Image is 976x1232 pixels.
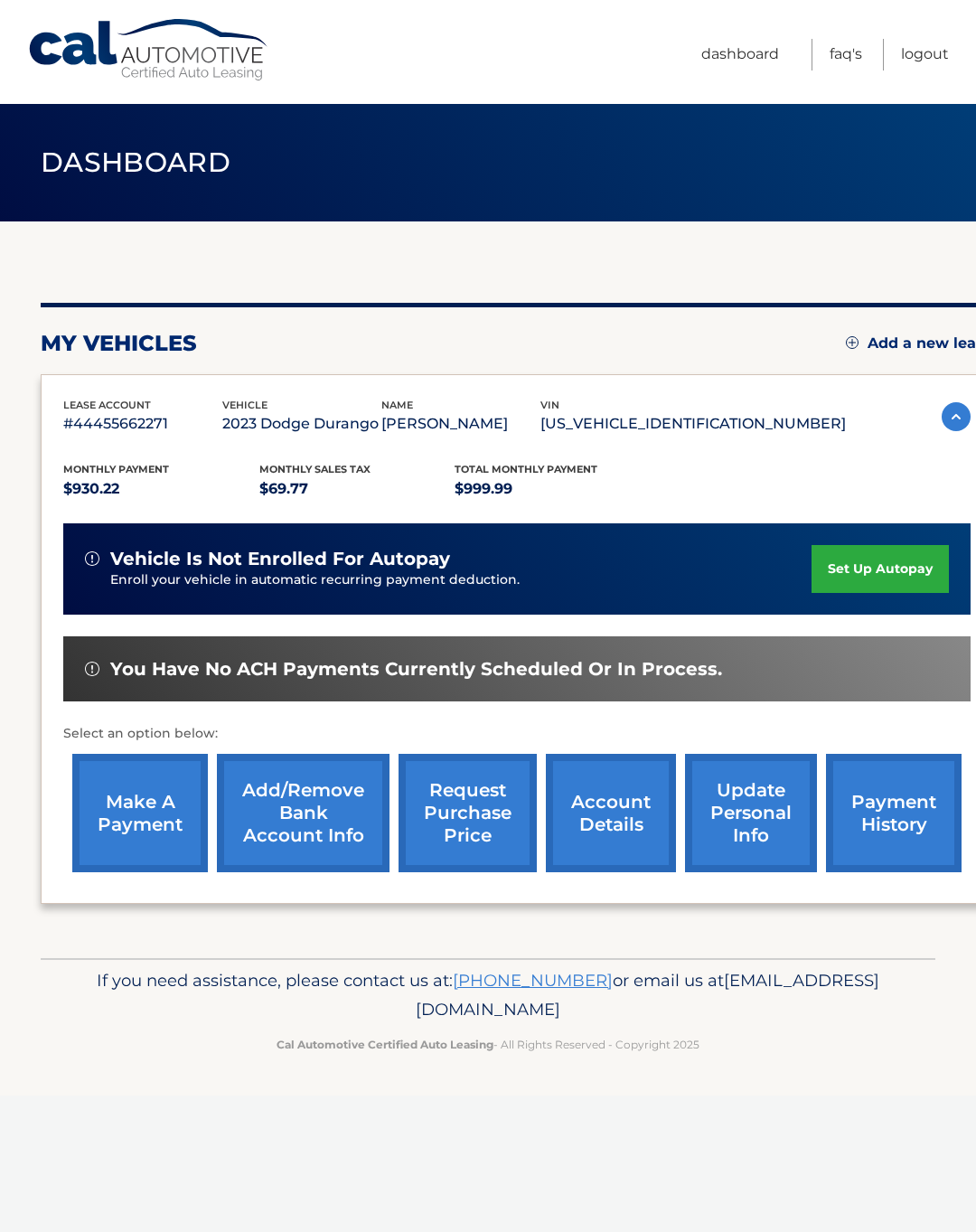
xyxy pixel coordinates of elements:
span: Total Monthly Payment [455,463,597,475]
h2: my vehicles [41,330,197,357]
a: [PHONE_NUMBER] [453,970,613,991]
span: vehicle is not enrolled for autopay [110,548,450,570]
span: vin [540,399,559,411]
span: You have no ACH payments currently scheduled or in process. [110,658,722,681]
strong: Cal Automotive Certified Auto Leasing [277,1038,493,1051]
a: account details [546,754,676,872]
img: accordion-active.svg [942,402,971,431]
img: alert-white.svg [85,662,99,676]
span: vehicle [222,399,267,411]
a: payment history [826,754,962,872]
p: [US_VEHICLE_IDENTIFICATION_NUMBER] [540,411,846,437]
a: Add/Remove bank account info [217,754,389,872]
p: Select an option below: [63,723,971,745]
span: name [381,399,413,411]
a: FAQ's [830,39,862,71]
p: #44455662271 [63,411,222,437]
p: 2023 Dodge Durango [222,411,381,437]
p: Enroll your vehicle in automatic recurring payment deduction. [110,570,812,590]
a: request purchase price [399,754,537,872]
p: - All Rights Reserved - Copyright 2025 [68,1035,908,1054]
span: lease account [63,399,151,411]
span: [EMAIL_ADDRESS][DOMAIN_NAME] [416,970,879,1020]
span: Monthly Payment [63,463,169,475]
a: make a payment [72,754,208,872]
a: Logout [901,39,949,71]
a: Cal Automotive [27,18,271,82]
span: Dashboard [41,146,230,179]
p: If you need assistance, please contact us at: or email us at [68,966,908,1024]
img: alert-white.svg [85,551,99,566]
a: Dashboard [701,39,779,71]
p: $999.99 [455,476,651,502]
a: update personal info [685,754,817,872]
span: Monthly sales Tax [259,463,371,475]
a: set up autopay [812,545,949,593]
p: [PERSON_NAME] [381,411,540,437]
p: $69.77 [259,476,455,502]
img: add.svg [846,336,859,349]
p: $930.22 [63,476,259,502]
